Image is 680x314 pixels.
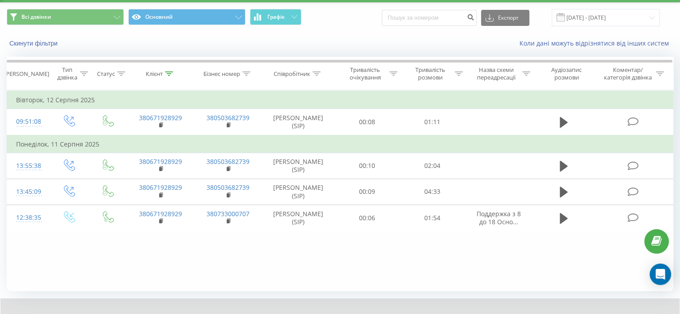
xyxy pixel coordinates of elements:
[335,205,400,231] td: 00:06
[250,9,301,25] button: Графік
[16,209,40,226] div: 12:38:35
[382,10,477,26] input: Пошук за номером
[128,9,245,25] button: Основний
[7,91,673,109] td: Вівторок, 12 Серпня 2025
[207,113,249,122] a: 380503682739
[16,157,40,175] div: 13:55:38
[335,109,400,135] td: 00:08
[343,66,388,81] div: Тривалість очікування
[21,13,51,21] span: Всі дзвінки
[4,70,49,78] div: [PERSON_NAME]
[139,183,182,192] a: 380671928929
[400,109,465,135] td: 01:11
[400,205,465,231] td: 01:54
[207,183,249,192] a: 380503682739
[335,153,400,179] td: 00:10
[267,14,285,20] span: Графік
[541,66,593,81] div: Аудіозапис розмови
[274,70,310,78] div: Співробітник
[400,179,465,205] td: 04:33
[16,183,40,201] div: 13:45:09
[408,66,452,81] div: Тривалість розмови
[650,264,671,285] div: Open Intercom Messenger
[7,39,62,47] button: Скинути фільтри
[207,209,249,218] a: 380733000707
[520,39,673,47] a: Коли дані можуть відрізнятися вiд інших систем
[207,157,249,166] a: 380503682739
[262,179,335,205] td: [PERSON_NAME] (SIP)
[262,109,335,135] td: [PERSON_NAME] (SIP)
[16,113,40,130] div: 09:51:08
[262,205,335,231] td: [PERSON_NAME] (SIP)
[56,66,77,81] div: Тип дзвінка
[262,153,335,179] td: [PERSON_NAME] (SIP)
[477,209,521,226] span: Поддержка з 8 до 18 Осно...
[139,157,182,166] a: 380671928929
[481,10,529,26] button: Експорт
[400,153,465,179] td: 02:04
[139,209,182,218] a: 380671928929
[7,9,124,25] button: Всі дзвінки
[601,66,654,81] div: Коментар/категорія дзвінка
[97,70,115,78] div: Статус
[473,66,520,81] div: Назва схеми переадресації
[146,70,163,78] div: Клієнт
[139,113,182,122] a: 380671928929
[335,179,400,205] td: 00:09
[203,70,240,78] div: Бізнес номер
[7,135,673,153] td: Понеділок, 11 Серпня 2025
